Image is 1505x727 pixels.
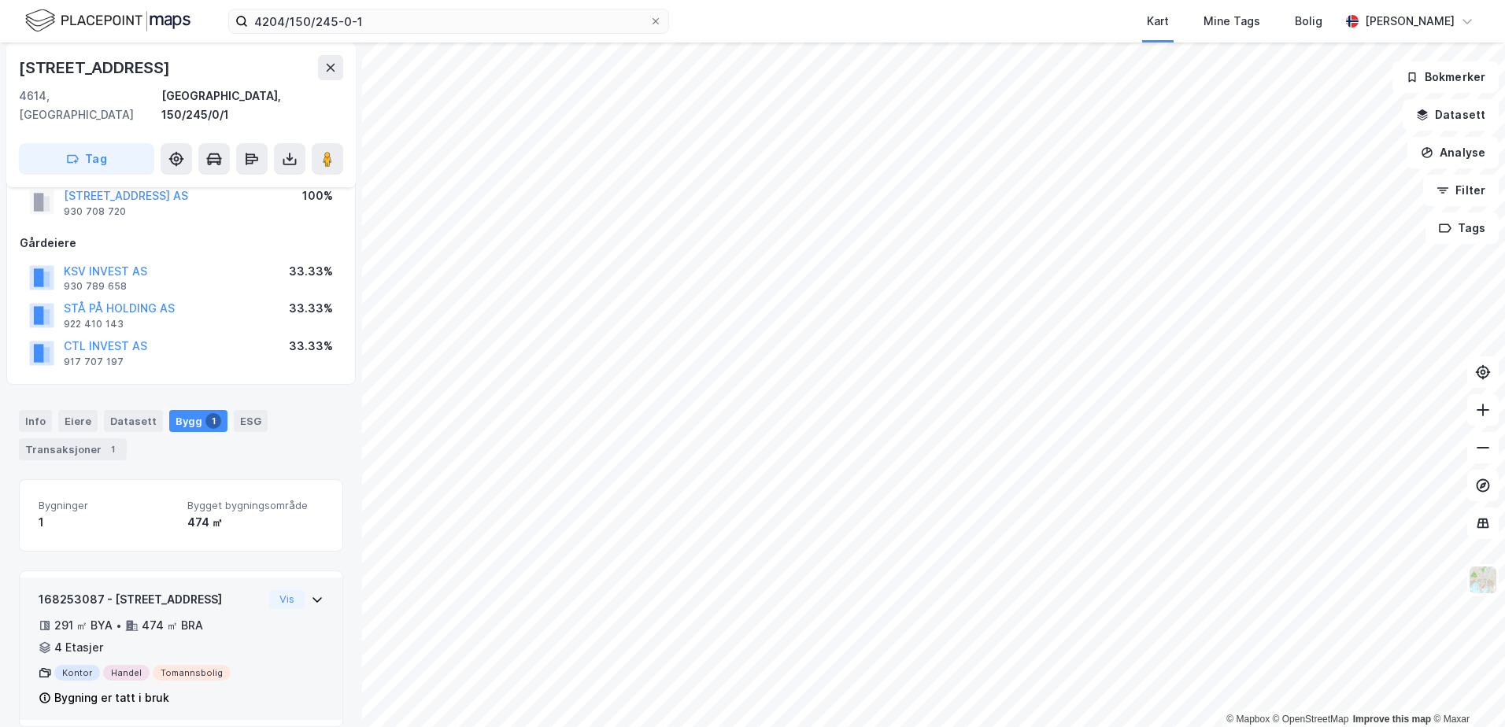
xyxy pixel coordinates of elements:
button: Filter [1423,175,1499,206]
div: Info [19,410,52,432]
input: Søk på adresse, matrikkel, gårdeiere, leietakere eller personer [248,9,649,33]
div: 1 [205,413,221,429]
img: logo.f888ab2527a4732fd821a326f86c7f29.svg [25,7,190,35]
div: 168253087 - [STREET_ADDRESS] [39,590,263,609]
div: 474 ㎡ [187,513,324,532]
div: Transaksjoner [19,438,127,460]
div: 474 ㎡ BRA [142,616,203,635]
a: OpenStreetMap [1273,714,1349,725]
div: Datasett [104,410,163,432]
div: 291 ㎡ BYA [54,616,113,635]
div: 922 410 143 [64,318,124,330]
div: 33.33% [289,262,333,281]
div: [STREET_ADDRESS] [19,55,173,80]
div: Kart [1147,12,1169,31]
div: 1 [39,513,175,532]
a: Mapbox [1226,714,1270,725]
a: Improve this map [1353,714,1431,725]
iframe: Chat Widget [1426,651,1505,727]
div: 930 789 658 [64,280,127,293]
button: Bokmerker [1392,61,1499,93]
div: ESG [234,410,268,432]
div: Eiere [58,410,98,432]
div: 1 [105,441,120,457]
span: Bygget bygningsområde [187,499,324,512]
div: 4 Etasjer [54,638,103,657]
button: Analyse [1407,137,1499,168]
div: Bygg [169,410,227,432]
div: 33.33% [289,337,333,356]
div: 930 708 720 [64,205,126,218]
div: 100% [302,186,333,205]
img: Z [1468,565,1498,595]
div: Gårdeiere [20,234,342,253]
button: Tags [1425,212,1499,244]
div: 4614, [GEOGRAPHIC_DATA] [19,87,161,124]
div: Bolig [1295,12,1322,31]
div: [PERSON_NAME] [1365,12,1455,31]
button: Tag [19,143,154,175]
div: 917 707 197 [64,356,124,368]
div: • [116,619,122,632]
div: 33.33% [289,299,333,318]
button: Vis [269,590,305,609]
div: Mine Tags [1204,12,1260,31]
div: Bygning er tatt i bruk [54,688,169,707]
div: [GEOGRAPHIC_DATA], 150/245/0/1 [161,87,343,124]
span: Bygninger [39,499,175,512]
button: Datasett [1403,99,1499,131]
